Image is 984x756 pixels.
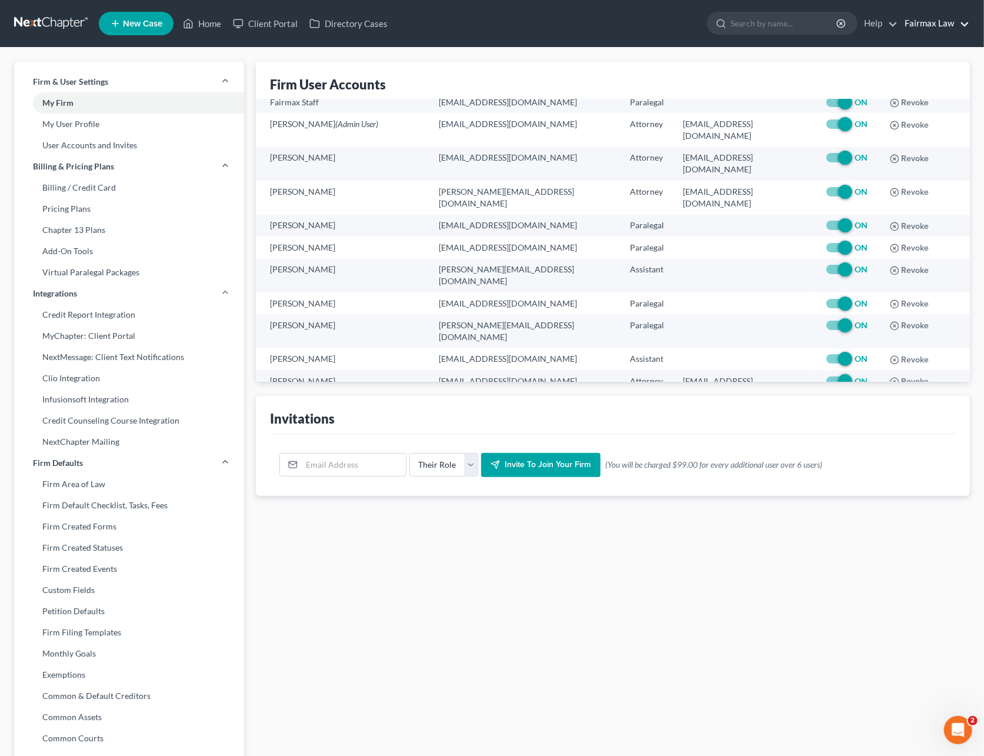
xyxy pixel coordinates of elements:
[673,113,815,146] td: [EMAIL_ADDRESS][DOMAIN_NAME]
[14,558,244,580] a: Firm Created Events
[14,262,244,283] a: Virtual Paralegal Packages
[14,537,244,558] a: Firm Created Statuses
[855,264,868,274] strong: ON
[731,12,838,34] input: Search by name...
[890,222,929,231] button: Revoke
[14,389,244,410] a: Infusionsoft Integration
[14,135,244,156] a: User Accounts and Invites
[855,320,868,330] strong: ON
[33,288,77,299] span: Integrations
[14,601,244,622] a: Petition Defaults
[429,314,621,348] td: [PERSON_NAME][EMAIL_ADDRESS][DOMAIN_NAME]
[302,454,406,476] input: Email Address
[899,13,969,34] a: Fairmax Law
[256,113,429,146] td: [PERSON_NAME]
[673,181,815,214] td: [EMAIL_ADDRESS][DOMAIN_NAME]
[335,119,378,129] span: (Admin User)
[630,320,664,330] span: Paralegal
[270,410,335,427] div: Invitations
[673,370,815,404] td: [EMAIL_ADDRESS][DOMAIN_NAME]
[14,474,244,495] a: Firm Area of Law
[429,181,621,214] td: [PERSON_NAME][EMAIL_ADDRESS][DOMAIN_NAME]
[256,314,429,348] td: [PERSON_NAME]
[630,298,664,308] span: Paralegal
[890,98,929,108] button: Revoke
[944,716,972,744] iframe: Intercom live chat
[630,119,663,129] span: Attorney
[14,347,244,368] a: NextMessage: Client Text Notifications
[855,242,868,252] strong: ON
[429,258,621,292] td: [PERSON_NAME][EMAIL_ADDRESS][DOMAIN_NAME]
[270,76,386,93] div: Firm User Accounts
[14,410,244,431] a: Credit Counseling Course Integration
[890,188,929,197] button: Revoke
[33,161,114,172] span: Billing & Pricing Plans
[14,177,244,198] a: Billing / Credit Card
[14,71,244,92] a: Firm & User Settings
[14,431,244,452] a: NextChapter Mailing
[14,325,244,347] a: MyChapter: Client Portal
[630,152,663,162] span: Attorney
[505,460,591,470] span: Invite to join your firm
[890,299,929,309] button: Revoke
[890,355,929,365] button: Revoke
[673,147,815,181] td: [EMAIL_ADDRESS][DOMAIN_NAME]
[890,266,929,275] button: Revoke
[858,13,898,34] a: Help
[429,215,621,237] td: [EMAIL_ADDRESS][DOMAIN_NAME]
[14,516,244,537] a: Firm Created Forms
[630,354,663,364] span: Assistant
[256,292,429,314] td: [PERSON_NAME]
[227,13,303,34] a: Client Portal
[14,728,244,749] a: Common Courts
[429,237,621,258] td: [EMAIL_ADDRESS][DOMAIN_NAME]
[855,298,868,308] strong: ON
[14,664,244,685] a: Exemptions
[630,220,664,230] span: Paralegal
[14,685,244,707] a: Common & Default Creditors
[855,152,868,162] strong: ON
[14,283,244,304] a: Integrations
[855,376,868,386] strong: ON
[256,370,429,404] td: [PERSON_NAME]
[14,304,244,325] a: Credit Report Integration
[177,13,227,34] a: Home
[14,452,244,474] a: Firm Defaults
[890,244,929,253] button: Revoke
[890,377,929,387] button: Revoke
[630,186,663,197] span: Attorney
[14,622,244,643] a: Firm Filing Templates
[605,459,822,471] span: (You will be charged $99.00 for every additional user over 6 users)
[303,13,393,34] a: Directory Cases
[890,154,929,164] button: Revoke
[14,368,244,389] a: Clio Integration
[14,707,244,728] a: Common Assets
[14,495,244,516] a: Firm Default Checklist, Tasks, Fees
[256,237,429,258] td: [PERSON_NAME]
[14,643,244,664] a: Monthly Goals
[630,376,663,386] span: Attorney
[855,97,868,107] strong: ON
[14,241,244,262] a: Add-On Tools
[33,76,108,88] span: Firm & User Settings
[256,348,429,370] td: [PERSON_NAME]
[855,186,868,197] strong: ON
[855,354,868,364] strong: ON
[481,453,601,478] button: Invite to join your firm
[890,321,929,331] button: Revoke
[630,242,664,252] span: Paralegal
[14,114,244,135] a: My User Profile
[855,119,868,129] strong: ON
[890,121,929,130] button: Revoke
[33,457,83,469] span: Firm Defaults
[630,97,664,107] span: Paralegal
[968,716,978,725] span: 2
[14,198,244,219] a: Pricing Plans
[429,113,621,146] td: [EMAIL_ADDRESS][DOMAIN_NAME]
[429,348,621,370] td: [EMAIL_ADDRESS][DOMAIN_NAME]
[429,370,621,404] td: [EMAIL_ADDRESS][DOMAIN_NAME]
[256,215,429,237] td: [PERSON_NAME]
[630,264,663,274] span: Assistant
[256,258,429,292] td: [PERSON_NAME]
[14,580,244,601] a: Custom Fields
